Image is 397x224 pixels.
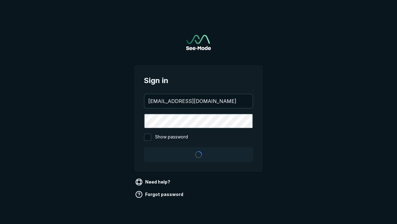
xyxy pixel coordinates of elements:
a: Go to sign in [186,35,211,50]
input: your@email.com [145,94,252,108]
a: Need help? [134,177,173,187]
a: Forgot password [134,189,186,199]
img: See-Mode Logo [186,35,211,50]
span: Sign in [144,75,253,86]
span: Show password [155,133,188,141]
